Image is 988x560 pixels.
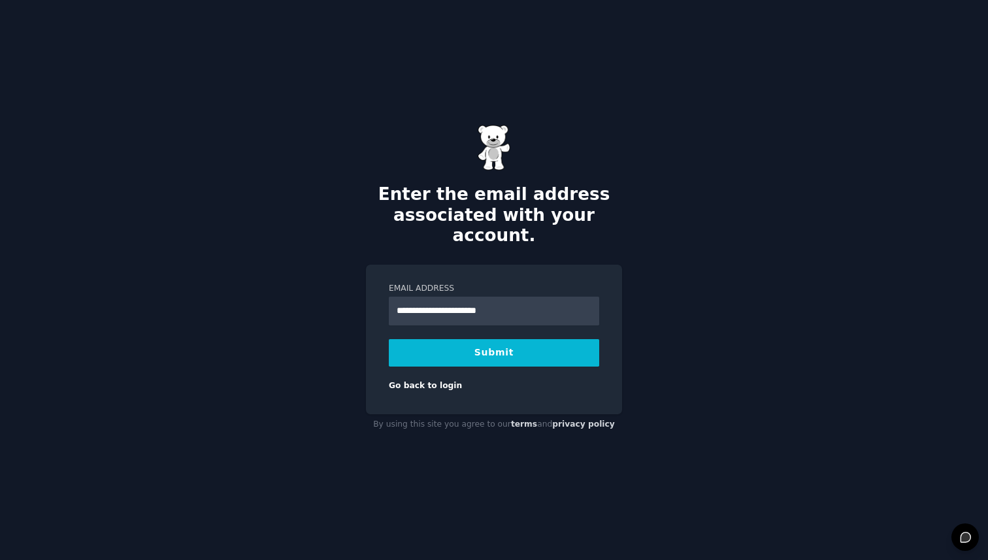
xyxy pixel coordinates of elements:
img: Gummy Bear [478,125,510,171]
h2: Enter the email address associated with your account. [366,184,622,246]
a: Go back to login [389,381,462,390]
a: terms [511,420,537,429]
button: Submit [389,339,599,367]
div: By using this site you agree to our and [366,414,622,435]
label: Email Address [389,283,599,295]
a: privacy policy [552,420,615,429]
